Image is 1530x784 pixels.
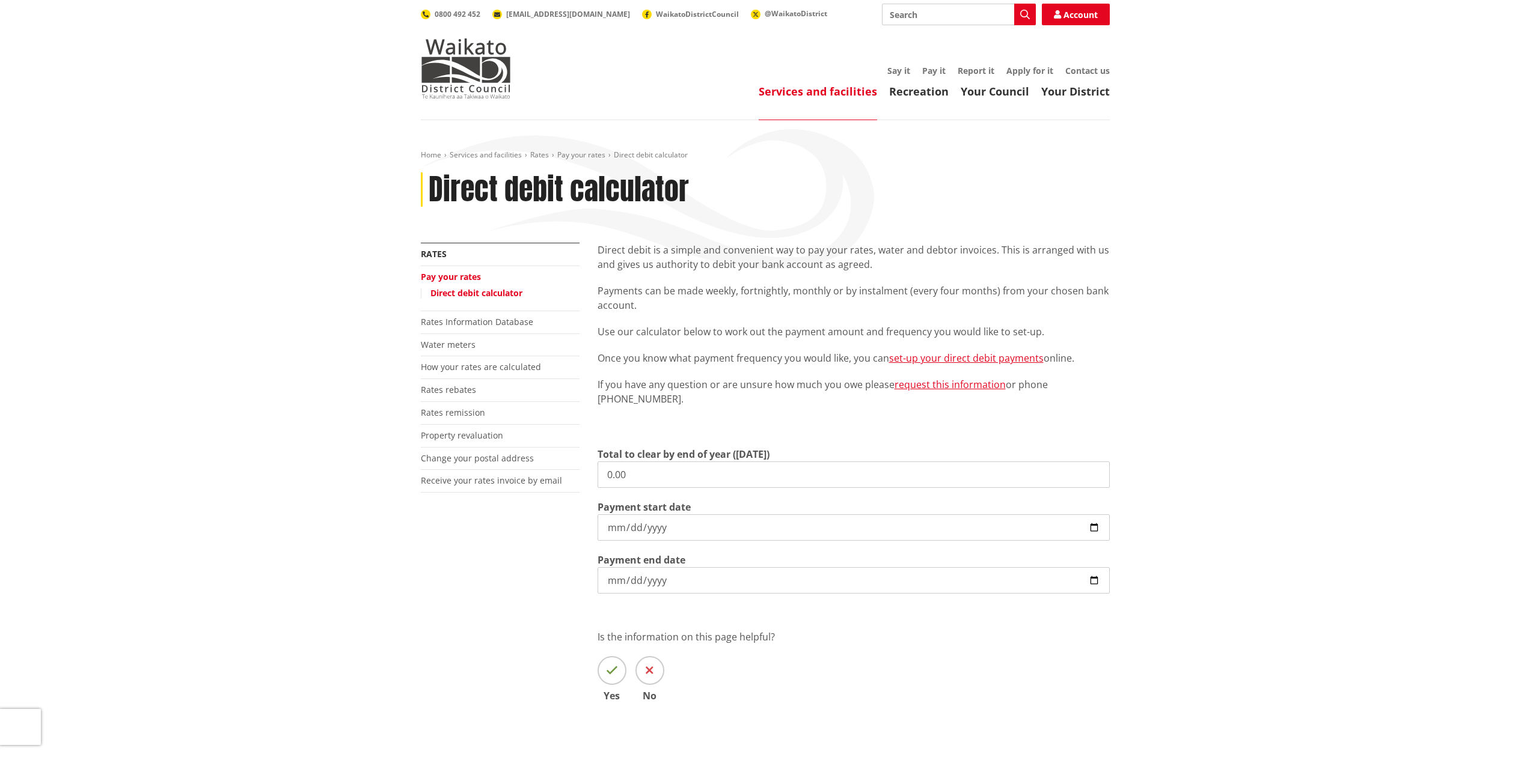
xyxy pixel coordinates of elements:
[450,150,522,160] a: Services and facilities
[751,8,827,19] a: @WaikatoDistrict
[1006,65,1053,76] a: Apply for it
[598,377,1110,406] p: If you have any question or are unsure how much you owe please or phone [PHONE_NUMBER].
[642,9,739,19] a: WaikatoDistrictCouncil
[887,65,910,76] a: Say it
[421,248,447,260] a: Rates
[421,271,481,282] a: Pay your rates
[421,9,480,19] a: 0800 492 452
[765,8,827,19] span: @WaikatoDistrict
[598,500,691,514] label: Payment start date
[421,38,511,99] img: Waikato District Council - Te Kaunihera aa Takiwaa o Waikato
[882,4,1036,25] input: Search input
[961,84,1029,99] a: Your Council
[598,243,1110,272] p: Direct debit is a simple and convenient way to pay your rates, water and debtor invoices. This is...
[492,9,630,19] a: [EMAIL_ADDRESS][DOMAIN_NAME]
[435,9,480,19] span: 0800 492 452
[421,361,541,372] a: How your rates are calculated
[889,351,1044,365] a: set-up your direct debit payments
[598,691,626,700] span: Yes
[598,351,1110,365] p: Once you know what payment frequency you would like, you can online.
[598,447,770,461] label: Total to clear by end of year ([DATE])
[421,430,503,441] a: Property revaluation
[889,84,949,99] a: Recreation
[421,475,562,486] a: Receive your rates invoice by email
[421,339,476,350] a: Water meters
[598,630,1110,644] p: Is the information on this page helpful?
[530,150,549,160] a: Rates
[1042,4,1110,25] a: Account
[598,324,1110,339] p: Use our calculator below to work out the payment amount and frequency you would like to set-up.
[430,287,522,299] a: Direct debit calculator
[421,452,534,464] a: Change your postal address
[598,284,1110,312] p: Payments can be made weekly, fortnightly, monthly or by instalment (every four months) from your ...
[1065,65,1110,76] a: Contact us
[557,150,605,160] a: Pay your rates
[614,150,688,160] span: Direct debit calculator
[1041,84,1110,99] a: Your District
[506,9,630,19] span: [EMAIL_ADDRESS][DOMAIN_NAME]
[421,407,485,418] a: Rates remission
[656,9,739,19] span: WaikatoDistrictCouncil
[922,65,946,76] a: Pay it
[421,150,1110,160] nav: breadcrumb
[598,553,685,567] label: Payment end date
[759,84,877,99] a: Services and facilities
[421,150,441,160] a: Home
[429,172,689,207] h1: Direct debit calculator
[421,316,533,327] a: Rates Information Database
[895,378,1006,391] a: request this information
[635,691,664,700] span: No
[958,65,994,76] a: Report it
[421,384,476,395] a: Rates rebates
